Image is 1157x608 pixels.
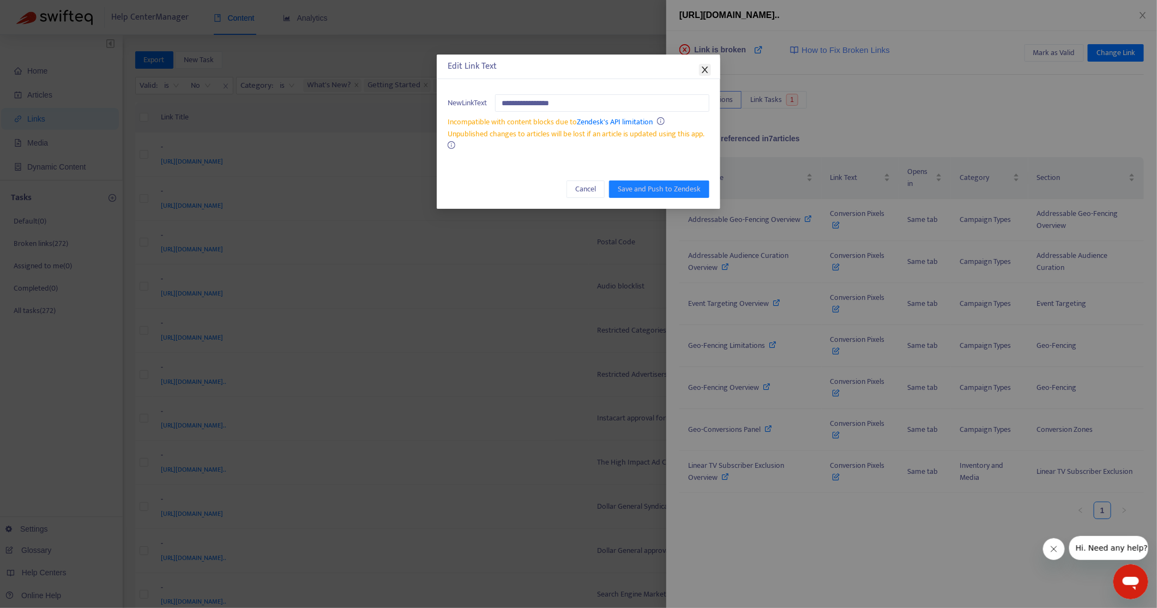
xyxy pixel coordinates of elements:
[1069,536,1148,560] iframe: Message from company
[448,141,455,149] span: info-circle
[448,128,704,140] span: Unpublished changes to articles will be lost if an article is updated using this app.
[448,116,653,128] span: Incompatible with content blocks due to
[1113,564,1148,599] iframe: Button to launch messaging window
[448,60,709,73] div: Edit Link Text
[701,65,709,74] span: close
[657,117,665,125] span: info-circle
[1043,538,1065,560] iframe: Close message
[699,64,711,76] button: Close
[577,116,653,128] a: Zendesk's API limitation
[567,180,605,198] button: Cancel
[609,180,709,198] button: Save and Push to Zendesk
[448,97,487,109] span: New Link Text
[575,183,596,195] span: Cancel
